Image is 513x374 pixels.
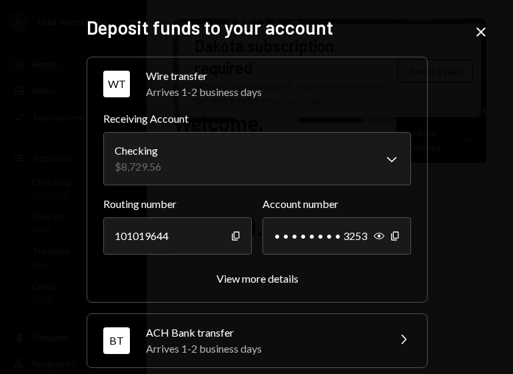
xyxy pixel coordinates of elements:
label: Account number [262,196,411,212]
div: ACH Bank transfer [146,325,379,341]
div: 101019644 [103,217,252,255]
div: • • • • • • • • 3253 [262,217,411,255]
label: Routing number [103,196,252,212]
div: Arrives 1-2 business days [146,84,411,100]
h2: Deposit funds to your account [87,15,426,41]
div: View more details [217,272,298,285]
div: WT [103,71,130,97]
button: Receiving Account [103,132,411,185]
div: Arrives 1-2 business days [146,341,379,357]
button: WTWire transferArrives 1-2 business days [87,57,427,111]
button: BTACH Bank transferArrives 1-2 business days [87,314,427,367]
div: BT [103,327,130,354]
button: View more details [217,272,298,286]
div: Wire transfer [146,68,411,84]
label: Receiving Account [103,111,411,127]
div: WTWire transferArrives 1-2 business days [103,111,411,286]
